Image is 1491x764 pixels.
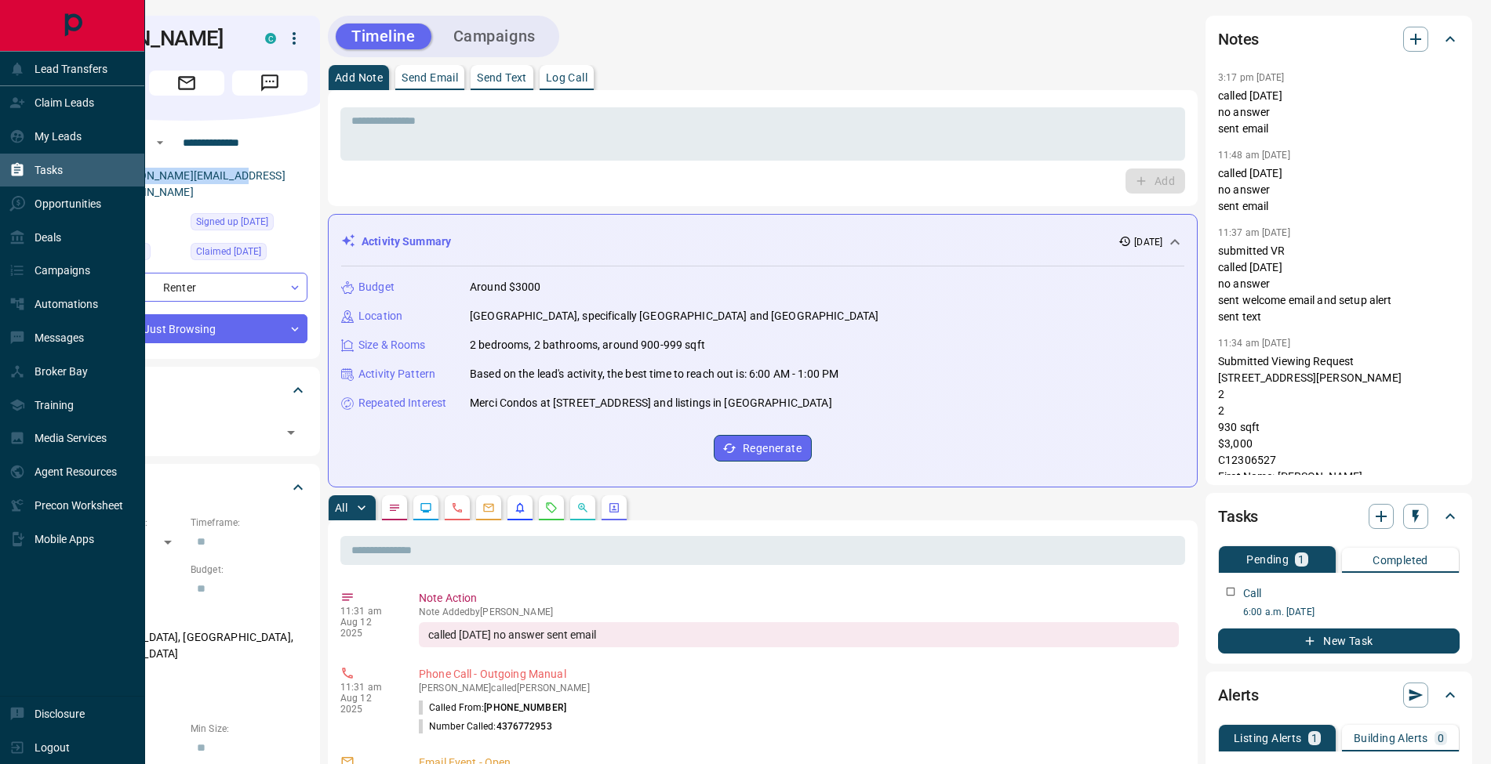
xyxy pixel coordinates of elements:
p: Number Called: [419,719,552,733]
p: [PERSON_NAME] called [PERSON_NAME] [419,683,1179,693]
span: Signed up [DATE] [196,214,268,230]
p: Pending [1246,554,1289,565]
p: 11:48 am [DATE] [1218,150,1290,161]
div: Tasks [1218,498,1460,535]
div: Criteria [66,469,307,506]
p: Repeated Interest [358,395,446,411]
svg: Lead Browsing Activity [420,501,432,514]
p: Add Note [335,72,383,83]
p: 11:34 am [DATE] [1218,338,1290,349]
h1: [PERSON_NAME] [66,26,242,51]
button: Timeline [336,24,431,49]
p: Completed [1373,555,1428,566]
p: 2 bedrooms, 2 bathrooms, around 900-999 sqft [470,337,705,353]
p: 3:17 pm [DATE] [1218,72,1285,83]
svg: Listing Alerts [514,501,526,514]
div: Renter [66,273,307,302]
p: Based on the lead's activity, the best time to reach out is: 6:00 AM - 1:00 PM [470,366,838,382]
span: Claimed [DATE] [196,244,261,259]
p: Log Call [546,72,587,83]
p: Send Text [477,72,527,83]
p: Min Size: [191,722,307,736]
button: Open [280,422,302,444]
div: Alerts [1218,676,1460,714]
p: called [DATE] no answer sent email [1218,88,1460,137]
p: Aug 12 2025 [340,693,395,715]
h2: Notes [1218,27,1259,52]
h2: Alerts [1218,683,1259,708]
span: 4376772953 [496,721,552,732]
svg: Agent Actions [608,501,620,514]
svg: Notes [388,501,401,514]
div: Tags [66,371,307,409]
p: [GEOGRAPHIC_DATA], [GEOGRAPHIC_DATA], [GEOGRAPHIC_DATA] [66,625,307,667]
p: Activity Pattern [358,366,435,382]
p: 11:31 am [340,606,395,617]
p: 0 [1438,733,1444,744]
p: Budget: [191,563,307,577]
p: Areas Searched: [66,610,307,625]
p: Merci Condos at [STREET_ADDRESS] and listings in [GEOGRAPHIC_DATA] [470,395,832,411]
p: Note Added by [PERSON_NAME] [419,606,1179,617]
svg: Calls [451,501,464,514]
p: 1 [1311,733,1318,744]
p: Submitted Viewing Request [STREET_ADDRESS][PERSON_NAME] 2 2 930 sqft $3,000 C12306527 First Name:... [1218,353,1460,551]
p: submitted VR called [DATE] no answer sent welcome email and setup alert sent text [1218,243,1460,325]
p: [DATE] [1134,235,1162,249]
p: called [DATE] no answer sent email [1218,165,1460,215]
div: condos.ca [265,33,276,44]
p: Activity Summary [362,234,451,250]
span: Message [232,71,307,96]
p: Called From: [419,701,566,715]
svg: Opportunities [576,501,589,514]
p: Timeframe: [191,516,307,530]
p: Budget [358,279,395,295]
h2: Tasks [1218,504,1258,529]
p: Call [1243,585,1262,602]
span: [PHONE_NUMBER] [484,702,566,713]
p: Aug 12 2025 [340,617,395,639]
div: Fri Aug 18 2023 [191,243,307,265]
svg: Requests [545,501,558,514]
p: All [335,502,347,513]
div: Just Browsing [66,314,307,343]
p: Send Email [402,72,458,83]
p: 11:37 am [DATE] [1218,227,1290,238]
div: Notes [1218,20,1460,58]
p: 1 [1298,554,1304,565]
button: Campaigns [438,24,551,49]
div: called [DATE] no answer sent email [419,622,1179,647]
p: [GEOGRAPHIC_DATA], specifically [GEOGRAPHIC_DATA] and [GEOGRAPHIC_DATA] [470,308,878,324]
p: 11:31 am [340,682,395,693]
span: Email [149,71,224,96]
div: Thu Jan 26 2023 [191,213,307,235]
p: Listing Alerts [1234,733,1302,744]
div: Activity Summary[DATE] [341,227,1184,256]
p: Location [358,308,402,324]
button: Regenerate [714,435,812,462]
p: Size & Rooms [358,337,426,353]
p: Around $3000 [470,279,541,295]
svg: Emails [482,501,495,514]
p: Building Alerts [1354,733,1428,744]
p: 6:00 a.m. [DATE] [1243,605,1460,619]
p: Phone Call - Outgoing Manual [419,666,1179,683]
a: [PERSON_NAME][EMAIL_ADDRESS][DOMAIN_NAME] [108,169,285,198]
button: Open [151,133,169,152]
p: Note Action [419,590,1179,606]
button: New Task [1218,628,1460,654]
p: Motivation: [66,675,307,689]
